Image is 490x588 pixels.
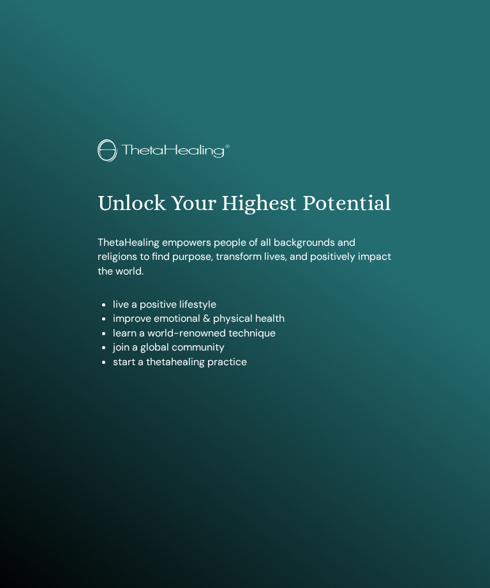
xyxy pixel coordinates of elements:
[113,355,392,369] li: start a thetahealing practice
[113,312,392,326] li: improve emotional & physical health
[98,190,392,216] h1: Unlock Your Highest Potential
[113,298,392,312] li: live a positive lifestyle
[113,326,392,340] li: learn a world-renowned technique
[113,340,392,354] li: join a global community
[98,236,392,278] p: ThetaHealing empowers people of all backgrounds and religions to find purpose, transform lives, a...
